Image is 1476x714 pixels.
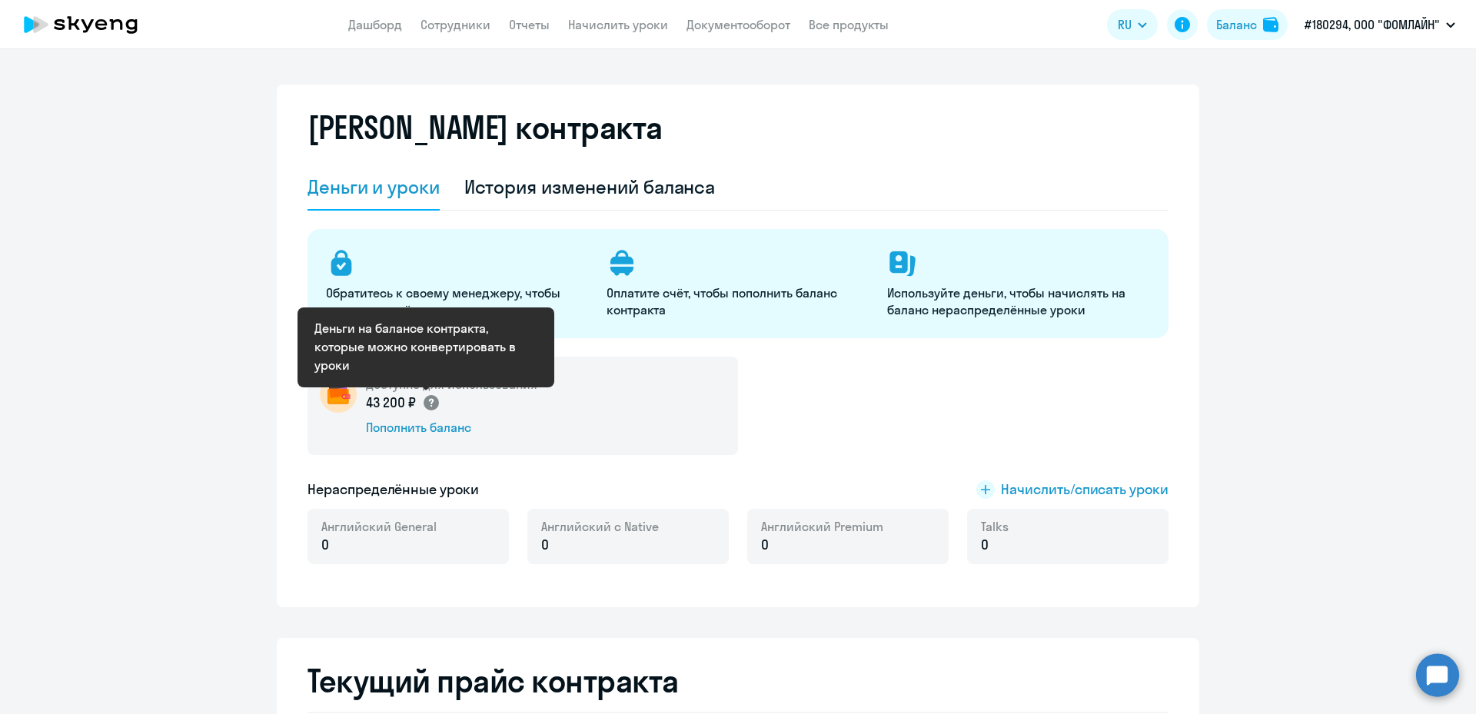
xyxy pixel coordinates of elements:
div: Пополнить баланс [366,419,537,436]
span: Начислить/списать уроки [1001,480,1168,500]
span: Английский General [321,518,437,535]
p: Используйте деньги, чтобы начислять на баланс нераспределённые уроки [887,284,1149,318]
h5: Нераспределённые уроки [307,480,479,500]
div: Деньги на балансе контракта, которые можно конвертировать в уроки [314,319,537,374]
span: Talks [981,518,1009,535]
a: Дашборд [348,17,402,32]
a: Документооборот [686,17,790,32]
p: 43 200 ₽ [366,393,440,413]
button: #180294, ООО "ФОМЛАЙН" [1297,6,1463,43]
a: Начислить уроки [568,17,668,32]
span: Английский Premium [761,518,883,535]
img: wallet-circle.png [320,376,357,413]
div: История изменений баланса [464,174,716,199]
span: 0 [541,535,549,555]
a: Отчеты [509,17,550,32]
button: Балансbalance [1207,9,1288,40]
span: 0 [981,535,989,555]
a: Сотрудники [421,17,490,32]
p: Оплатите счёт, чтобы пополнить баланс контракта [607,284,869,318]
p: Обратитесь к своему менеджеру, чтобы выставить счёт на оплату [326,284,588,318]
h2: [PERSON_NAME] контракта [307,109,663,146]
div: Баланс [1216,15,1257,34]
button: RU [1107,9,1158,40]
a: Все продукты [809,17,889,32]
span: Английский с Native [541,518,659,535]
span: 0 [321,535,329,555]
h2: Текущий прайс контракта [307,663,1168,699]
img: balance [1263,17,1278,32]
p: #180294, ООО "ФОМЛАЙН" [1305,15,1440,34]
span: 0 [761,535,769,555]
span: RU [1118,15,1132,34]
div: Деньги и уроки [307,174,440,199]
